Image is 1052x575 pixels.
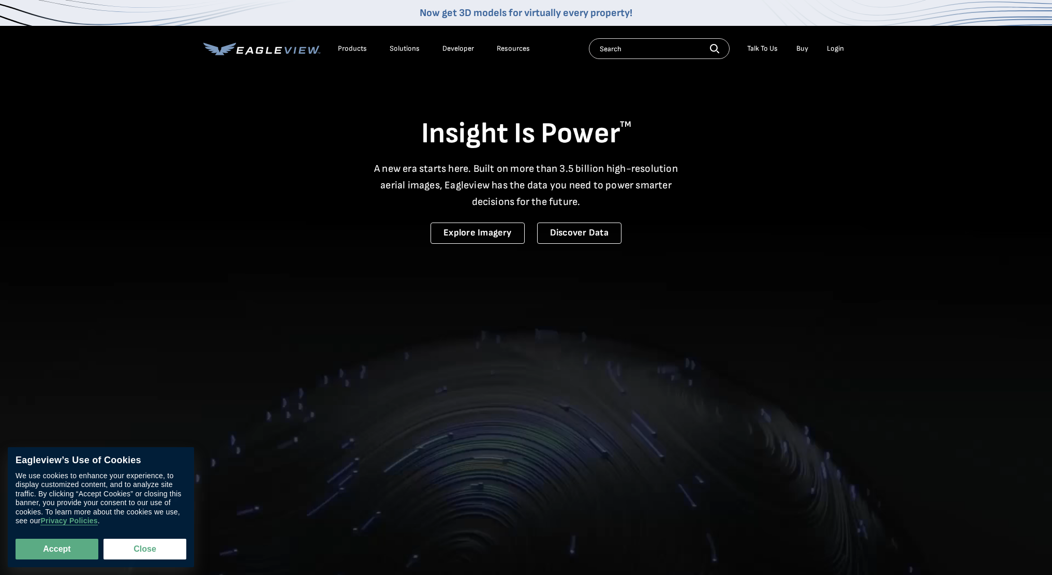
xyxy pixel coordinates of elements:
button: Close [103,539,186,559]
sup: TM [620,120,631,129]
h1: Insight Is Power [203,116,849,152]
div: Login [827,44,844,53]
a: Explore Imagery [431,223,525,244]
a: Developer [442,44,474,53]
div: Resources [497,44,530,53]
a: Now get 3D models for virtually every property! [420,7,632,19]
button: Accept [16,539,98,559]
a: Buy [796,44,808,53]
a: Privacy Policies [40,517,97,526]
input: Search [589,38,730,59]
a: Discover Data [537,223,621,244]
div: Products [338,44,367,53]
div: Solutions [390,44,420,53]
div: We use cookies to enhance your experience, to display customized content, and to analyze site tra... [16,471,186,526]
div: Talk To Us [747,44,778,53]
div: Eagleview’s Use of Cookies [16,455,186,466]
p: A new era starts here. Built on more than 3.5 billion high-resolution aerial images, Eagleview ha... [368,160,685,210]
